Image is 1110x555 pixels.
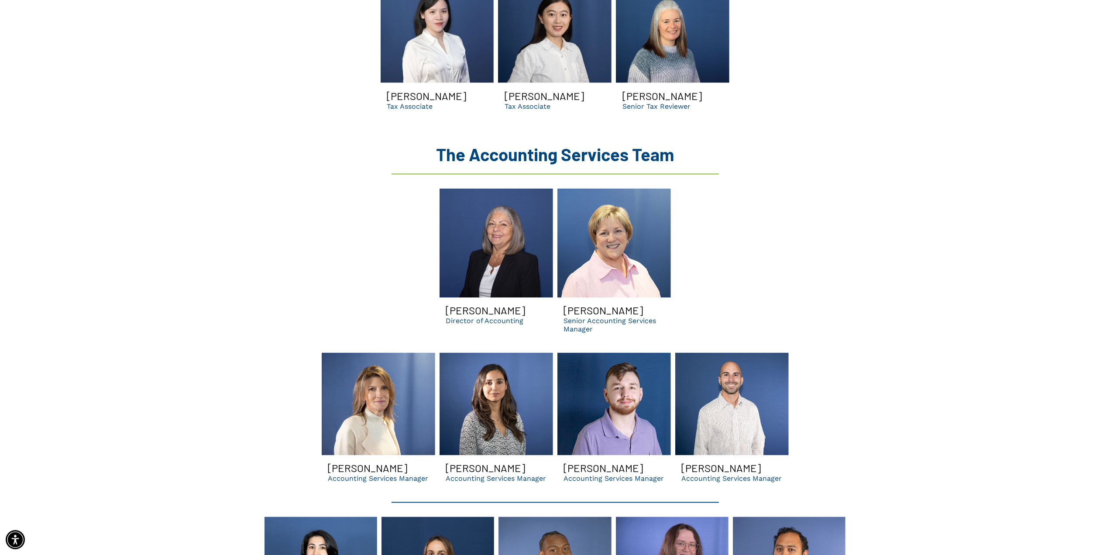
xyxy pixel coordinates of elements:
[622,102,691,110] p: Senior Tax Reviewer
[387,90,467,102] h3: [PERSON_NAME]
[446,475,546,483] p: Accounting Services Manager
[6,530,25,549] div: Accessibility Menu
[622,90,702,102] h3: [PERSON_NAME]
[682,462,761,475] h3: [PERSON_NAME]
[682,475,782,483] p: Accounting Services Manager
[436,144,674,165] span: The Accounting Services Team
[328,475,429,483] p: Accounting Services Manager
[446,317,524,325] p: Director of Accounting
[387,102,433,110] p: Tax Associate
[505,90,584,102] h3: [PERSON_NAME]
[564,462,643,475] h3: [PERSON_NAME]
[446,462,526,475] h3: [PERSON_NAME]
[440,353,553,455] a: Carolina Smiling | dental accounting services manager in GA | dso consulting
[564,304,643,317] h3: [PERSON_NAME]
[564,317,664,334] p: Senior Accounting Services Manager
[675,353,789,455] a: A bald man with a beard is smiling in front of a blue wall.
[322,353,435,455] a: Lori smiling | dental accounting services manager for dso and dental businesses in GA
[564,475,664,483] p: Accounting Services Manager
[505,102,550,110] p: Tax Associate
[440,189,553,298] a: Evelyn smiling | Dental tax consultants for dsos | bank loan assistance and practice valuations
[446,304,526,317] h3: [PERSON_NAME]
[328,462,408,475] h3: [PERSON_NAME]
